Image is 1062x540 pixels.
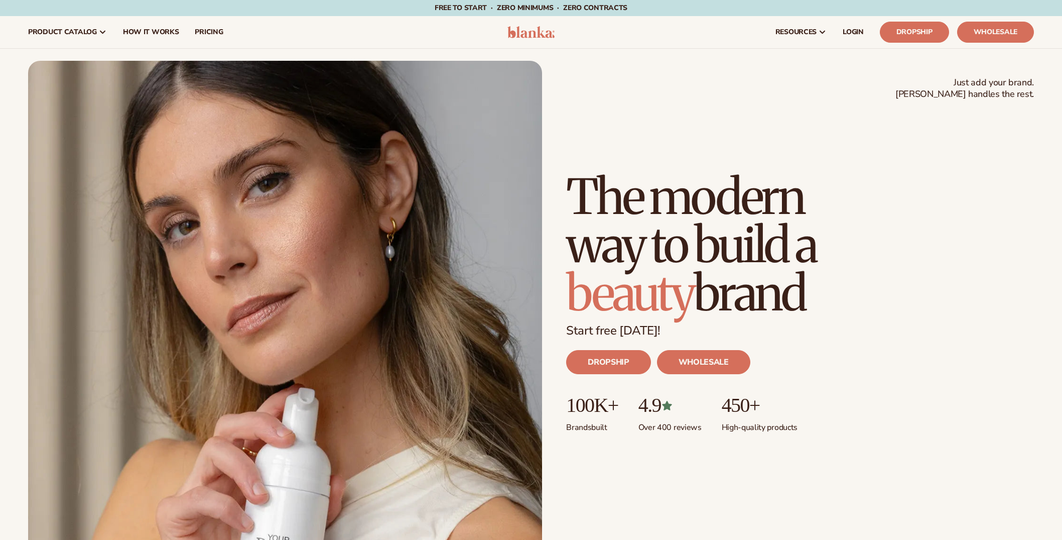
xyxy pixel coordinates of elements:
a: WHOLESALE [657,350,750,374]
p: 4.9 [638,394,702,416]
span: pricing [195,28,223,36]
p: 100K+ [566,394,618,416]
img: logo [507,26,555,38]
span: product catalog [28,28,97,36]
a: resources [767,16,835,48]
a: Dropship [880,22,949,43]
span: beauty [566,263,694,323]
span: Just add your brand. [PERSON_NAME] handles the rest. [895,77,1034,100]
a: DROPSHIP [566,350,650,374]
p: 450+ [722,394,798,416]
p: Over 400 reviews [638,416,702,433]
h1: The modern way to build a brand [566,173,887,317]
p: High-quality products [722,416,798,433]
a: Wholesale [957,22,1034,43]
a: pricing [187,16,231,48]
a: LOGIN [835,16,872,48]
p: Brands built [566,416,618,433]
span: Free to start · ZERO minimums · ZERO contracts [435,3,627,13]
span: How It Works [123,28,179,36]
a: How It Works [115,16,187,48]
span: resources [775,28,817,36]
span: LOGIN [843,28,864,36]
a: product catalog [20,16,115,48]
p: Start free [DATE]! [566,323,1034,338]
